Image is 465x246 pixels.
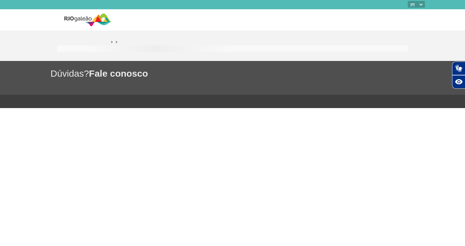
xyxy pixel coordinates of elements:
[111,38,113,45] a: >
[89,68,148,79] span: Fale conosco
[452,75,465,89] button: Abrir recursos assistivos.
[50,67,465,80] h1: Dúvidas?
[452,62,465,75] button: Abrir tradutor de língua de sinais.
[452,62,465,89] div: Plugin de acessibilidade da Hand Talk.
[115,38,118,45] a: >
